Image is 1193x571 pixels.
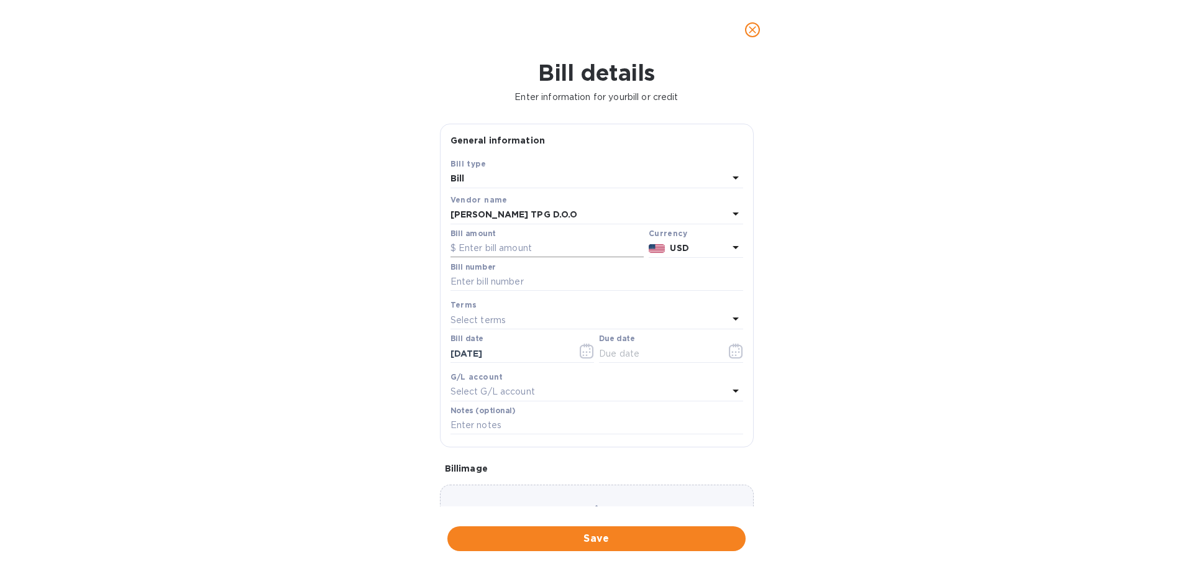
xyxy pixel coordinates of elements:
[450,407,516,414] label: Notes (optional)
[450,230,495,237] label: Bill amount
[450,135,546,145] b: General information
[450,173,465,183] b: Bill
[450,385,535,398] p: Select G/L account
[450,159,487,168] b: Bill type
[450,336,483,343] label: Bill date
[649,244,665,253] img: USD
[450,300,477,309] b: Terms
[10,60,1183,86] h1: Bill details
[450,273,743,291] input: Enter bill number
[445,462,749,475] p: Bill image
[599,336,634,343] label: Due date
[450,372,503,381] b: G/L account
[738,15,767,45] button: close
[649,229,687,238] b: Currency
[670,243,688,253] b: USD
[450,239,644,258] input: $ Enter bill amount
[450,314,506,327] p: Select terms
[447,526,746,551] button: Save
[599,344,716,363] input: Due date
[450,416,743,435] input: Enter notes
[450,195,508,204] b: Vendor name
[450,344,568,363] input: Select date
[450,209,578,219] b: [PERSON_NAME] TPG D.O.O
[450,263,495,271] label: Bill number
[10,91,1183,104] p: Enter information for your bill or credit
[457,531,736,546] span: Save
